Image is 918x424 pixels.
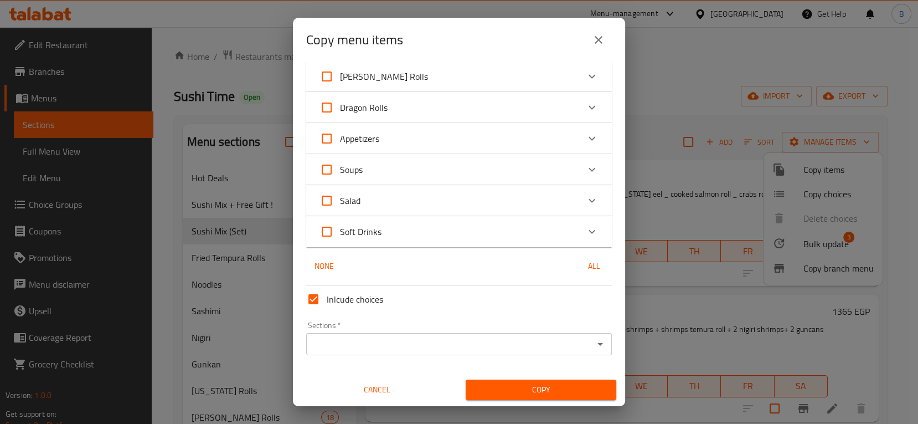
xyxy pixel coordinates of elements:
input: Select section [310,336,590,352]
label: Acknowledge [313,218,381,245]
h2: Copy menu items [306,31,403,49]
label: Acknowledge [313,63,428,90]
span: Soft Drinks [340,223,381,240]
span: Dragon Rolls [340,99,388,116]
label: Acknowledge [313,125,379,152]
button: All [576,256,612,277]
span: None [311,259,337,273]
div: Expand [306,123,612,154]
span: [PERSON_NAME] Rolls [340,68,428,85]
span: All [581,259,607,273]
span: Soups [340,161,363,178]
button: None [306,256,342,277]
span: Salad [340,192,360,209]
label: Acknowledge [313,156,363,183]
div: Expand [306,92,612,123]
label: Acknowledge [313,94,388,121]
span: Inlcude choices [327,293,383,306]
div: Expand [306,185,612,216]
span: Appetizers [340,130,379,147]
button: close [585,27,612,53]
button: Cancel [302,380,452,400]
button: Copy [466,380,616,400]
button: Open [592,336,608,352]
span: Cancel [306,383,448,397]
div: Expand [306,61,612,92]
span: Copy [475,383,607,397]
label: Acknowledge [313,187,360,214]
div: Expand [306,154,612,185]
div: Expand [306,216,612,247]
